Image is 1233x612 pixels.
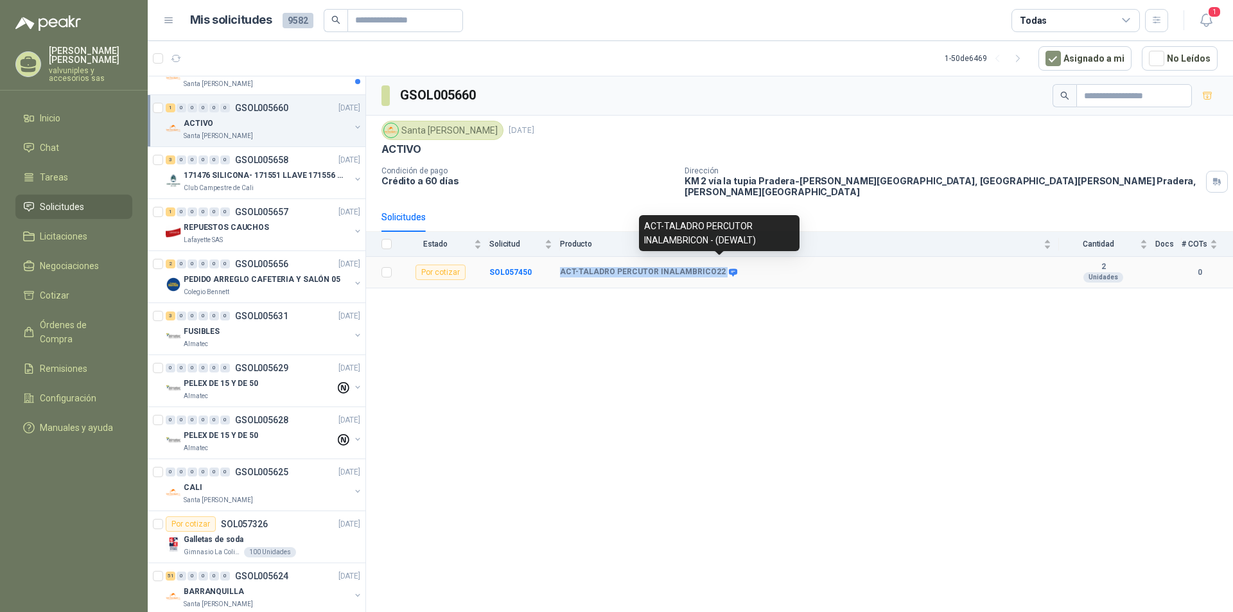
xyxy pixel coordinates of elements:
[198,207,208,216] div: 0
[198,155,208,164] div: 0
[209,415,219,424] div: 0
[1059,262,1148,272] b: 2
[184,274,340,286] p: PEDIDO ARREGLO CAFETERIA Y SALÓN 05
[1020,13,1047,28] div: Todas
[15,15,81,31] img: Logo peakr
[381,143,421,156] p: ACTIVO
[184,599,253,609] p: Santa [PERSON_NAME]
[166,225,181,240] img: Company Logo
[188,259,197,268] div: 0
[639,215,800,251] div: ACT-TALADRO PERCUTOR INALAMBRICON - (DEWALT)
[184,79,253,89] p: Santa [PERSON_NAME]
[198,363,208,372] div: 0
[283,13,313,28] span: 9582
[184,339,208,349] p: Almatec
[209,207,219,216] div: 0
[40,421,113,435] span: Manuales y ayuda
[209,259,219,268] div: 0
[40,111,60,125] span: Inicio
[40,391,96,405] span: Configuración
[188,103,197,112] div: 0
[166,103,175,112] div: 1
[166,121,181,136] img: Company Logo
[198,311,208,320] div: 0
[400,85,478,105] h3: GSOL005660
[198,572,208,581] div: 0
[198,259,208,268] div: 0
[399,240,471,249] span: Estado
[188,311,197,320] div: 0
[209,468,219,476] div: 0
[331,15,340,24] span: search
[40,141,59,155] span: Chat
[190,11,272,30] h1: Mis solicitudes
[338,570,360,582] p: [DATE]
[166,433,181,448] img: Company Logo
[166,259,175,268] div: 2
[177,415,186,424] div: 0
[235,363,288,372] p: GSOL005629
[166,329,181,344] img: Company Logo
[188,155,197,164] div: 0
[15,356,132,381] a: Remisiones
[198,468,208,476] div: 0
[338,414,360,426] p: [DATE]
[177,572,186,581] div: 0
[166,381,181,396] img: Company Logo
[166,589,181,604] img: Company Logo
[166,277,181,292] img: Company Logo
[489,268,532,277] a: SOL057450
[489,240,542,249] span: Solicitud
[1182,267,1218,279] b: 0
[184,183,254,193] p: Club Campestre de Cali
[235,415,288,424] p: GSOL005628
[1194,9,1218,32] button: 1
[560,232,1059,257] th: Producto
[1083,272,1123,283] div: Unidades
[184,222,269,234] p: REPUESTOS CAUCHOS
[489,232,560,257] th: Solicitud
[184,391,208,401] p: Almatec
[184,118,213,130] p: ACTIVO
[166,572,175,581] div: 51
[220,415,230,424] div: 0
[1207,6,1221,18] span: 1
[177,207,186,216] div: 0
[184,131,253,141] p: Santa [PERSON_NAME]
[415,265,466,280] div: Por cotizar
[166,308,363,349] a: 3 0 0 0 0 0 GSOL005631[DATE] Company LogoFUSIBLESAlmatec
[15,386,132,410] a: Configuración
[166,363,175,372] div: 0
[166,256,363,297] a: 2 0 0 0 0 0 GSOL005656[DATE] Company LogoPEDIDO ARREGLO CAFETERIA Y SALÓN 05Colegio Bennett
[209,103,219,112] div: 0
[220,572,230,581] div: 0
[1059,240,1137,249] span: Cantidad
[235,155,288,164] p: GSOL005658
[560,240,1041,249] span: Producto
[177,468,186,476] div: 0
[188,468,197,476] div: 0
[338,154,360,166] p: [DATE]
[177,363,186,372] div: 0
[235,207,288,216] p: GSOL005657
[384,123,398,137] img: Company Logo
[184,235,223,245] p: Lafayette SAS
[184,586,244,598] p: BARRANQUILLA
[166,207,175,216] div: 1
[166,155,175,164] div: 3
[338,310,360,322] p: [DATE]
[166,412,363,453] a: 0 0 0 0 0 0 GSOL005628[DATE] Company LogoPELEX DE 15 Y DE 50Almatec
[1038,46,1132,71] button: Asignado a mi
[184,534,243,546] p: Galletas de soda
[148,511,365,563] a: Por cotizarSOL057326[DATE] Company LogoGalletas de sodaGimnasio La Colina100 Unidades
[1182,232,1233,257] th: # COTs
[184,430,258,442] p: PELEX DE 15 Y DE 50
[15,313,132,351] a: Órdenes de Compra
[338,258,360,270] p: [DATE]
[166,69,181,84] img: Company Logo
[209,572,219,581] div: 0
[235,572,288,581] p: GSOL005624
[177,103,186,112] div: 0
[220,468,230,476] div: 0
[560,267,726,277] b: ACT-TALADRO PERCUTOR INALAMBRICO22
